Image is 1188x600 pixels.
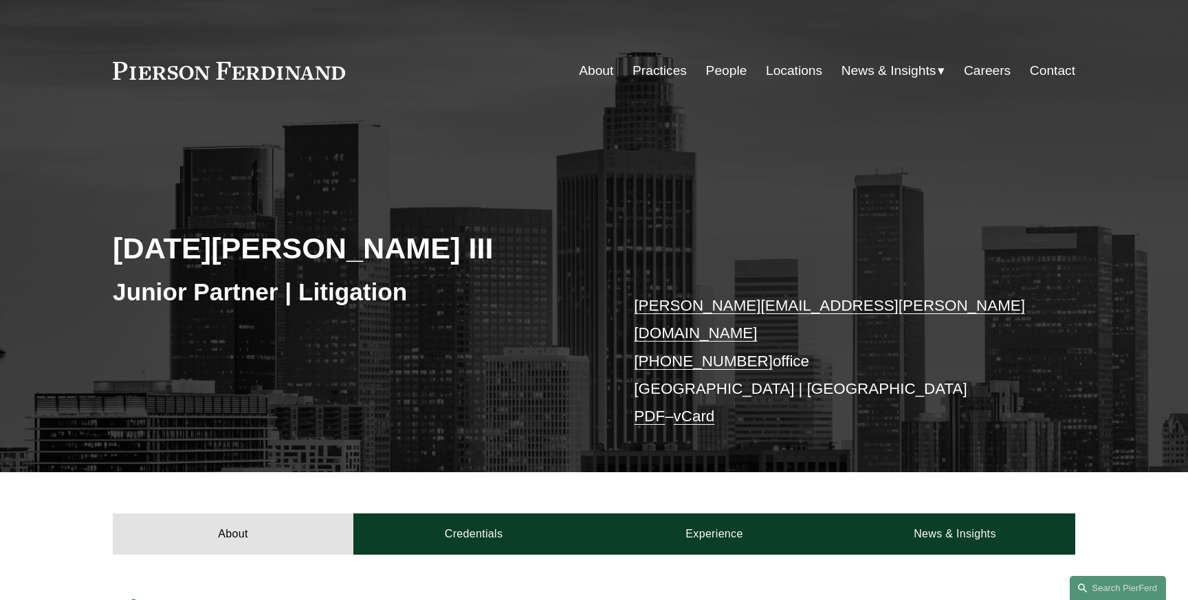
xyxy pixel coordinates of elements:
a: About [113,513,353,555]
a: Experience [594,513,835,555]
a: [PERSON_NAME][EMAIL_ADDRESS][PERSON_NAME][DOMAIN_NAME] [634,297,1025,342]
a: folder dropdown [841,58,945,84]
span: News & Insights [841,59,936,83]
a: [PHONE_NUMBER] [634,353,773,370]
a: Practices [632,58,687,84]
a: Locations [766,58,822,84]
p: office [GEOGRAPHIC_DATA] | [GEOGRAPHIC_DATA] – [634,292,1035,431]
a: About [579,58,613,84]
a: Careers [964,58,1011,84]
a: vCard [674,408,715,425]
a: Search this site [1070,576,1166,600]
a: PDF [634,408,665,425]
h2: [DATE][PERSON_NAME] III [113,230,594,266]
a: Contact [1030,58,1075,84]
h3: Junior Partner | Litigation [113,277,594,307]
a: News & Insights [835,513,1075,555]
a: People [706,58,747,84]
a: Credentials [353,513,594,555]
